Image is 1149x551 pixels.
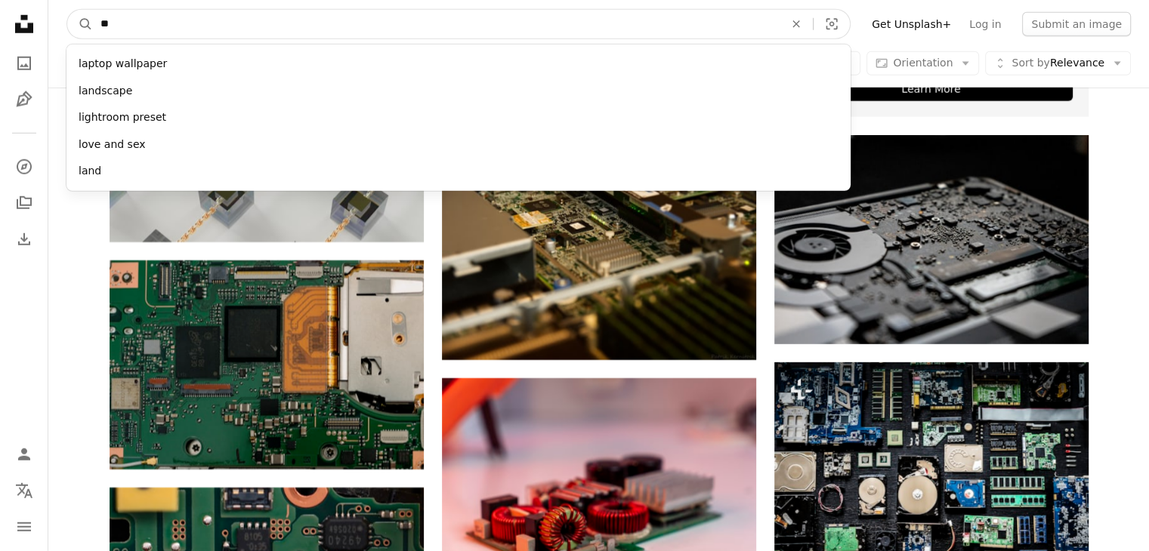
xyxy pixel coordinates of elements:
a: a close up of a computer motherboard with a fan [774,232,1089,246]
a: Download History [9,224,39,254]
a: Photos [9,48,39,78]
a: Log in [960,12,1010,36]
a: Get Unsplash+ [863,12,960,36]
a: Close-up of a complex electronic circuit board with many components. [110,358,424,371]
div: love and sex [66,131,851,159]
a: Log in / Sign up [9,439,39,469]
a: green and black computer motherboard [442,248,756,261]
div: landscape [66,78,851,105]
a: Home — Unsplash [9,9,39,42]
button: Sort byRelevance [985,51,1131,75]
a: Aerial view of computer electronics componets parts flatlay [774,465,1089,479]
button: Visual search [814,10,850,38]
div: land [66,158,851,185]
img: green and black computer motherboard [442,150,756,360]
button: Clear [780,10,813,38]
span: Relevance [1012,56,1104,71]
button: Search Unsplash [67,10,93,38]
div: Learn More [790,77,1073,101]
button: Orientation [866,51,979,75]
a: Illustrations [9,85,39,115]
a: Explore [9,152,39,182]
button: Submit an image [1022,12,1131,36]
a: Collections [9,188,39,218]
img: a close up of a computer motherboard with a fan [774,135,1089,344]
div: laptop wallpaper [66,51,851,78]
div: lightroom preset [66,104,851,131]
button: Language [9,476,39,506]
span: Orientation [893,57,953,69]
button: Menu [9,512,39,542]
img: Close-up of a complex electronic circuit board with many components. [110,260,424,469]
form: Find visuals sitewide [66,9,851,39]
a: Circuit board with electronic components on white surface. [442,476,756,489]
span: Sort by [1012,57,1049,69]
